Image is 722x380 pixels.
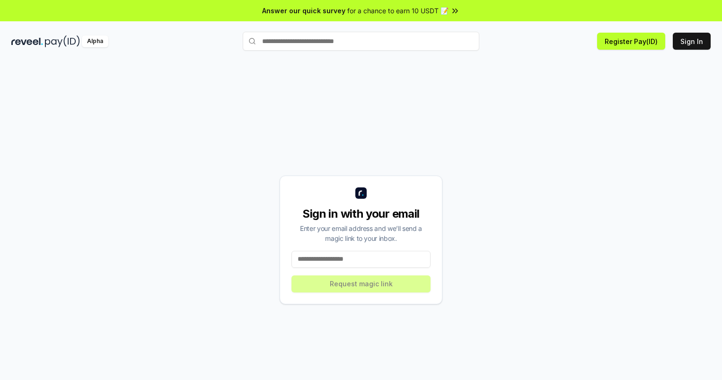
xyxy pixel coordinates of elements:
span: for a chance to earn 10 USDT 📝 [347,6,449,16]
img: logo_small [355,187,367,199]
div: Sign in with your email [291,206,431,221]
button: Sign In [673,33,711,50]
img: pay_id [45,35,80,47]
span: Answer our quick survey [262,6,345,16]
img: reveel_dark [11,35,43,47]
div: Alpha [82,35,108,47]
div: Enter your email address and we’ll send a magic link to your inbox. [291,223,431,243]
button: Register Pay(ID) [597,33,665,50]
